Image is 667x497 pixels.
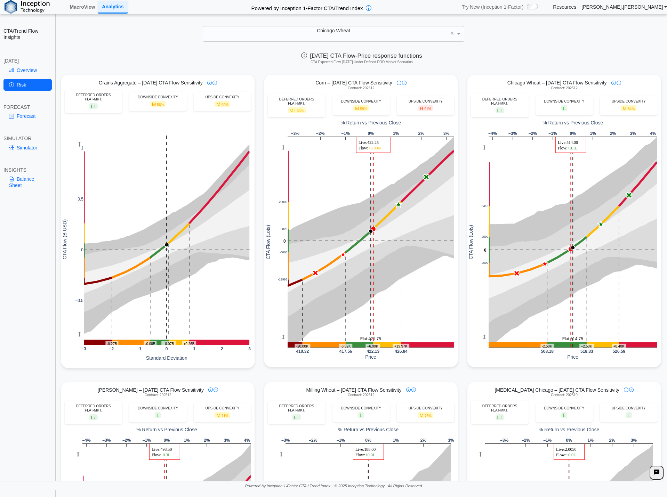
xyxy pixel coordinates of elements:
span: [MEDICAL_DATA] Chicago – [DATE] CTA Flow Sensitivity [495,387,619,393]
span: × [450,30,454,36]
span: L [626,412,632,418]
span: 84% [628,107,635,111]
span: ↓ [94,415,96,420]
div: DOWNSIDE CONVEXITY [132,406,183,410]
span: M [353,105,369,111]
span: L [561,412,568,418]
div: DEFERRED ORDERS FLAT-MKT. [68,93,119,101]
h2: Powered by Inception 1-Factor CTA/Trend Index [249,2,366,12]
span: Grains Aggregate – [DATE] CTA Flow Sensitivity [99,80,203,86]
a: Balance Sheet [3,173,52,191]
div: DEFERRED ORDERS FLAT-MKT. [68,404,119,413]
span: L [496,414,504,420]
img: info-icon.svg [208,388,213,392]
span: L [496,107,504,113]
div: UPSIDE CONVEXITY [197,95,248,99]
span: Contract: 202512 [348,393,375,397]
a: Risk [3,79,52,91]
span: L [89,103,98,109]
span: 71% [222,414,228,418]
span: Contract: 202510 [551,393,578,397]
div: DEFERRED ORDERS FLAT-MKT. [271,404,322,413]
span: L [89,414,98,420]
div: DEFERRED ORDERS FLAT-MKT. [271,97,322,106]
img: info-icon.svg [397,81,401,85]
div: DOWNSIDE CONVEXITY [132,95,183,99]
img: info-icon.svg [406,388,411,392]
a: Overview [3,64,52,76]
span: Corn – [DATE] CTA Flow Sensitivity [315,80,392,86]
span: 59% [360,107,367,111]
div: DEFERRED ORDERS FLAT-MKT. [474,404,525,413]
span: L [561,105,568,111]
h2: CTA/Trend Flow Insights [3,28,52,40]
div: UPSIDE CONVEXITY [603,99,654,104]
span: ↑ [94,104,96,109]
div: DEFERRED ORDERS FLAT-MKT. [474,97,525,106]
img: plus-icon.svg [617,81,621,85]
span: Chicago Wheat – [DATE] CTA Flow Sensitivity [507,80,607,86]
img: plus-icon.svg [629,388,634,392]
h5: CTA Expected Flow [DATE] Under Defined EOD Market Scenarios [59,60,664,64]
div: DOWNSIDE CONVEXITY [539,406,589,410]
span: Contract: 202512 [348,86,375,90]
span: 90% [222,103,228,107]
span: ↑ [500,415,502,420]
div: DOWNSIDE CONVEXITY [539,99,589,104]
div: SIMULATOR [3,135,52,141]
a: MacroView [67,1,98,13]
span: M [288,107,306,113]
span: [PERSON_NAME] – [DATE] CTA Flow Sensitivity [98,387,204,393]
span: M [418,412,433,418]
img: info-icon.svg [207,81,212,85]
div: DOWNSIDE CONVEXITY [336,406,386,410]
span: Contract: 202512 [145,393,171,397]
span: Clear value [449,26,455,41]
span: M [621,105,636,111]
img: plus-icon.svg [411,388,416,392]
img: plus-icon.svg [212,81,217,85]
div: INSIGHTS [3,167,52,173]
a: Simulator [3,142,52,154]
img: plus-icon.svg [214,388,218,392]
div: UPSIDE CONVEXITY [400,406,451,410]
span: [DATE] CTA Flow-Price response functions [301,52,422,59]
span: L [155,412,161,418]
a: Analytics [98,1,128,14]
span: 91% [424,107,431,111]
a: [PERSON_NAME].[PERSON_NAME] [581,4,667,10]
span: Milling Wheat – [DATE] CTA Flow Sensitivity [306,387,401,393]
img: info-icon.svg [624,388,628,392]
span: M [150,101,166,107]
span: Try New (Inception 1-Factor) [462,4,524,10]
span: L [358,412,364,418]
span: ↑ [297,415,299,420]
div: UPSIDE CONVEXITY [197,406,248,410]
span: H [418,105,433,111]
span: ↑ [294,108,296,113]
span: L [292,414,301,420]
span: Contract: 202512 [551,86,578,90]
div: UPSIDE CONVEXITY [400,99,451,104]
span: Chicago Wheat [317,28,350,33]
div: DOWNSIDE CONVEXITY [336,99,386,104]
div: FORECAST [3,104,52,110]
span: ↑ [500,108,502,113]
span: M [215,412,230,418]
span: M [215,101,230,107]
span: 60% [297,109,304,113]
a: Resources [553,4,576,10]
div: [DATE] [3,58,52,64]
span: 56% [157,103,164,107]
img: info-icon.svg [611,81,616,85]
span: 76% [425,414,432,418]
div: UPSIDE CONVEXITY [603,406,654,410]
a: Forecast [3,110,52,122]
img: plus-icon.svg [402,81,407,85]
